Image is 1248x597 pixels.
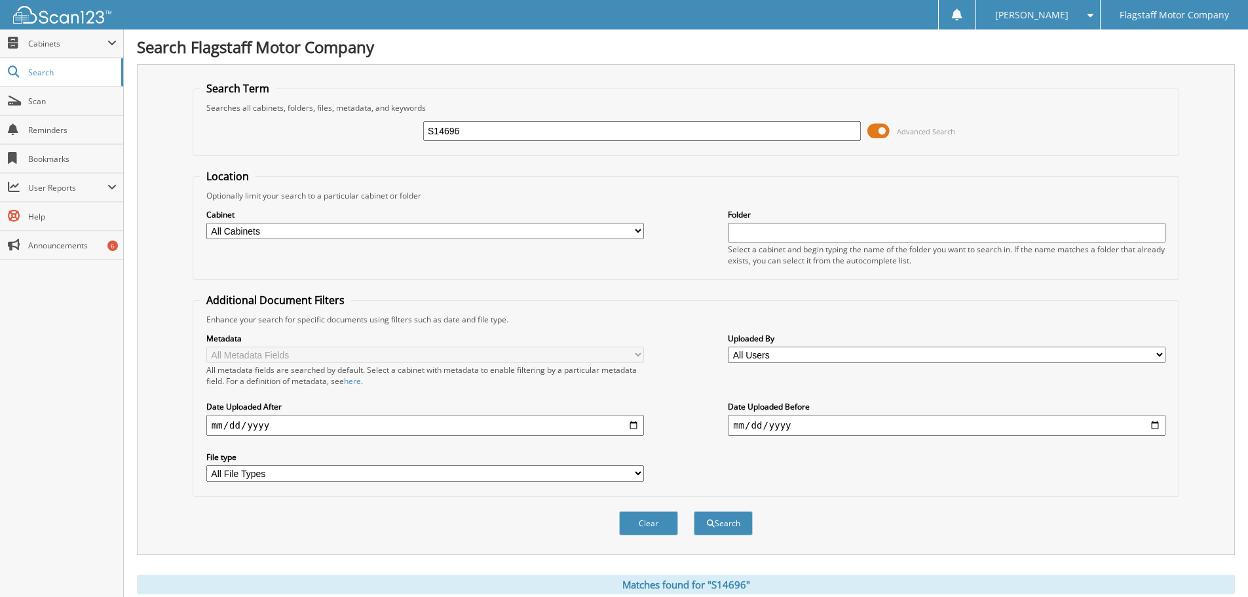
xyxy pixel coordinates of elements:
label: Uploaded By [728,333,1165,344]
button: Search [694,511,753,535]
legend: Location [200,169,255,183]
span: [PERSON_NAME] [995,11,1068,19]
button: Clear [619,511,678,535]
span: Help [28,211,117,222]
div: Optionally limit your search to a particular cabinet or folder [200,190,1172,201]
img: scan123-logo-white.svg [13,6,111,24]
h1: Search Flagstaff Motor Company [137,36,1235,58]
label: File type [206,452,644,463]
span: Search [28,67,115,78]
div: Select a cabinet and begin typing the name of the folder you want to search in. If the name match... [728,244,1165,266]
input: start [206,415,644,436]
span: Advanced Search [897,126,955,136]
a: here [344,376,361,387]
label: Metadata [206,333,644,344]
span: User Reports [28,182,107,193]
span: Bookmarks [28,153,117,164]
legend: Additional Document Filters [200,293,351,307]
label: Date Uploaded After [206,401,644,412]
span: Flagstaff Motor Company [1120,11,1229,19]
span: Announcements [28,240,117,251]
legend: Search Term [200,81,276,96]
div: Matches found for "S14696" [137,575,1235,594]
label: Folder [728,209,1165,220]
input: end [728,415,1165,436]
div: 6 [107,241,118,251]
div: All metadata fields are searched by default. Select a cabinet with metadata to enable filtering b... [206,364,644,387]
span: Scan [28,96,117,107]
label: Date Uploaded Before [728,401,1165,412]
div: Searches all cabinets, folders, files, metadata, and keywords [200,102,1172,113]
label: Cabinet [206,209,644,220]
span: Cabinets [28,38,107,49]
span: Reminders [28,125,117,136]
div: Enhance your search for specific documents using filters such as date and file type. [200,314,1172,325]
